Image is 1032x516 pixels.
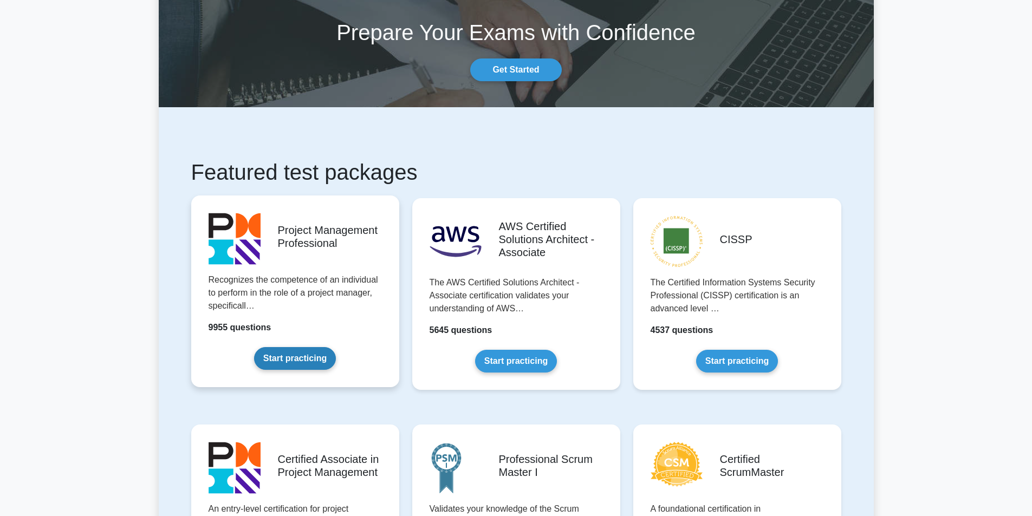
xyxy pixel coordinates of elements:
a: Start practicing [475,350,557,373]
h1: Featured test packages [191,159,841,185]
a: Start practicing [254,347,336,370]
h1: Prepare Your Exams with Confidence [159,19,874,45]
a: Get Started [470,58,561,81]
a: Start practicing [696,350,778,373]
